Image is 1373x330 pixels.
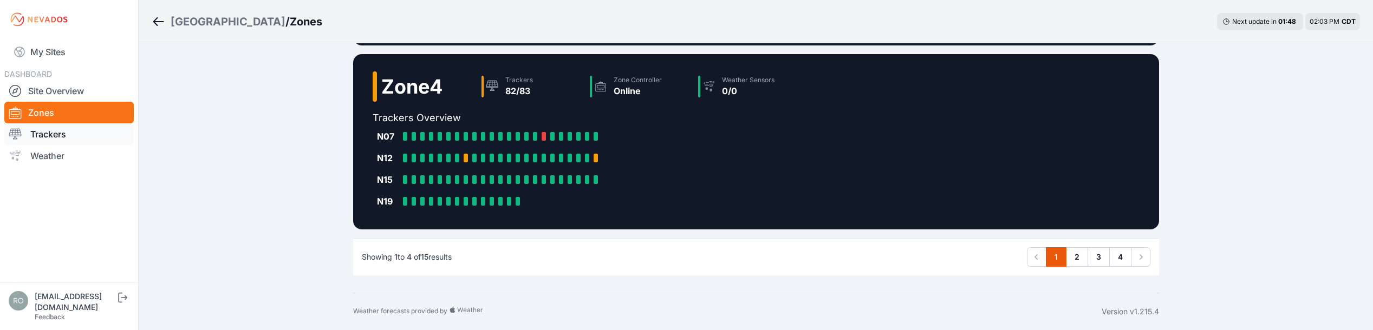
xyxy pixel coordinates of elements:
div: N07 [377,130,399,143]
span: 1 [394,252,398,261]
div: 82/83 [505,84,533,97]
a: My Sites [4,39,134,65]
a: 2 [1066,247,1088,267]
a: 1 [1046,247,1066,267]
a: [GEOGRAPHIC_DATA] [171,14,285,29]
div: 0/0 [722,84,775,97]
span: Next update in [1232,17,1277,25]
img: Nevados [9,11,69,28]
h3: Zones [290,14,322,29]
span: DASHBOARD [4,69,52,78]
a: Zones [4,102,134,123]
a: Weather [4,145,134,167]
div: Online [614,84,662,97]
a: 4 [1109,247,1131,267]
div: Version v1.215.4 [1102,306,1159,317]
div: N15 [377,173,399,186]
a: Trackers [4,123,134,145]
span: 15 [421,252,428,261]
a: Trackers82/83 [477,71,585,102]
div: N19 [377,195,399,208]
nav: Pagination [1027,247,1150,267]
h2: Zone 4 [381,76,443,97]
a: Feedback [35,313,65,321]
a: Site Overview [4,80,134,102]
span: 02:03 PM [1310,17,1339,25]
p: Showing to of results [362,252,452,262]
span: CDT [1342,17,1356,25]
span: / [285,14,290,29]
div: Weather Sensors [722,76,775,84]
div: [EMAIL_ADDRESS][DOMAIN_NAME] [35,291,116,313]
a: Weather Sensors0/0 [694,71,802,102]
img: rono@prim.com [9,291,28,311]
div: N12 [377,151,399,164]
span: 4 [407,252,412,261]
div: Weather forecasts provided by [353,306,1102,317]
div: Zone Controller [614,76,662,84]
h2: Trackers Overview [373,110,802,126]
nav: Breadcrumb [152,8,322,36]
a: 3 [1088,247,1110,267]
div: 01 : 48 [1278,17,1298,26]
div: Trackers [505,76,533,84]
